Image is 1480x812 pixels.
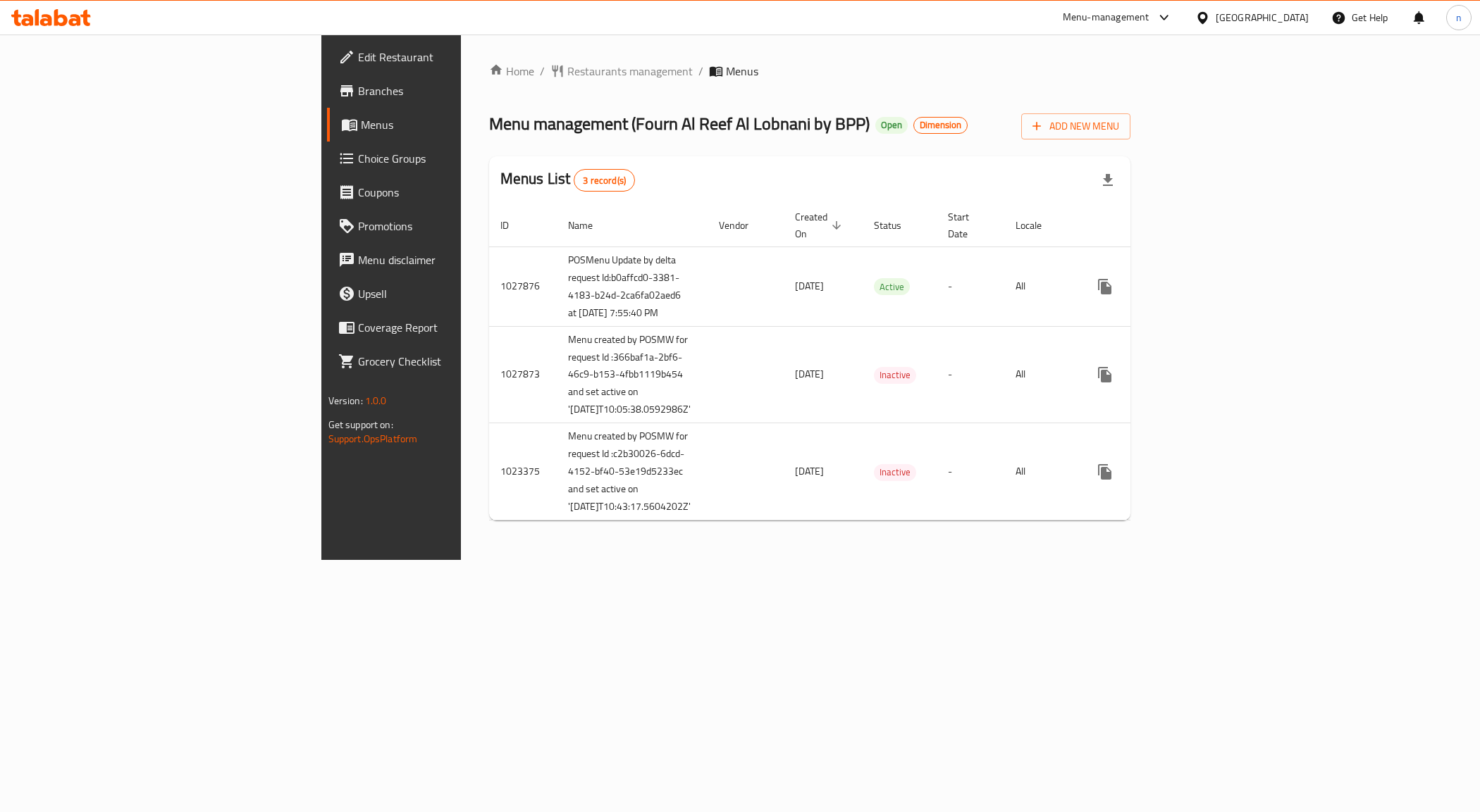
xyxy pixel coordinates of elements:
[567,63,693,80] span: Restaurants management
[328,392,363,410] span: Version:
[937,326,1004,423] td: -
[1122,270,1156,304] button: Change Status
[327,40,569,74] a: Edit Restaurant
[327,277,569,311] a: Upsell
[875,117,908,134] div: Open
[361,116,557,133] span: Menus
[327,209,569,243] a: Promotions
[365,392,387,410] span: 1.0.0
[358,285,557,302] span: Upsell
[874,367,916,384] div: Inactive
[1004,326,1077,423] td: All
[358,184,557,201] span: Coupons
[795,277,824,295] span: [DATE]
[358,150,557,167] span: Choice Groups
[327,344,569,378] a: Grocery Checklist
[874,464,916,481] div: Inactive
[557,326,708,423] td: Menu created by POSMW for request Id :366baf1a-2bf6-46c9-b153-4fbb1119b454 and set active on '[DA...
[875,119,908,131] span: Open
[1216,10,1309,25] div: [GEOGRAPHIC_DATA]
[1004,246,1077,326] td: All
[557,423,708,520] td: Menu created by POSMW for request Id :c2b30026-6dcd-4152-bf40-53e19d5233ec and set active on '[DA...
[1004,423,1077,520] td: All
[1088,270,1122,304] button: more
[1122,455,1156,489] button: Change Status
[328,430,418,448] a: Support.OpsPlatform
[358,353,557,370] span: Grocery Checklist
[1091,163,1125,197] div: Export file
[568,217,611,234] span: Name
[500,168,635,192] h2: Menus List
[1456,10,1462,25] span: n
[1016,217,1060,234] span: Locale
[574,169,635,192] div: Total records count
[489,204,1235,521] table: enhanced table
[937,246,1004,326] td: -
[1063,9,1149,26] div: Menu-management
[874,217,920,234] span: Status
[1088,455,1122,489] button: more
[574,174,634,187] span: 3 record(s)
[557,246,708,326] td: POSMenu Update by delta request Id:b0affcd0-3381-4183-b24d-2ca6fa02aed6 at [DATE] 7:55:40 PM
[327,108,569,142] a: Menus
[698,63,703,80] li: /
[327,142,569,175] a: Choice Groups
[489,63,1131,80] nav: breadcrumb
[327,175,569,209] a: Coupons
[358,218,557,235] span: Promotions
[358,251,557,268] span: Menu disclaimer
[726,63,758,80] span: Menus
[550,63,693,80] a: Restaurants management
[948,208,987,242] span: Start Date
[1021,113,1130,139] button: Add New Menu
[874,279,910,295] span: Active
[489,108,870,139] span: Menu management ( Fourn Al Reef Al Lobnani by BPP )
[328,416,393,434] span: Get support on:
[874,367,916,383] span: Inactive
[327,74,569,108] a: Branches
[500,217,527,234] span: ID
[1032,118,1119,135] span: Add New Menu
[719,217,767,234] span: Vendor
[1077,204,1235,247] th: Actions
[358,49,557,65] span: Edit Restaurant
[874,464,916,480] span: Inactive
[358,82,557,99] span: Branches
[358,319,557,336] span: Coverage Report
[1122,358,1156,392] button: Change Status
[795,208,846,242] span: Created On
[1088,358,1122,392] button: more
[327,311,569,344] a: Coverage Report
[795,462,824,480] span: [DATE]
[914,119,967,131] span: Dimension
[327,243,569,277] a: Menu disclaimer
[937,423,1004,520] td: -
[795,365,824,383] span: [DATE]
